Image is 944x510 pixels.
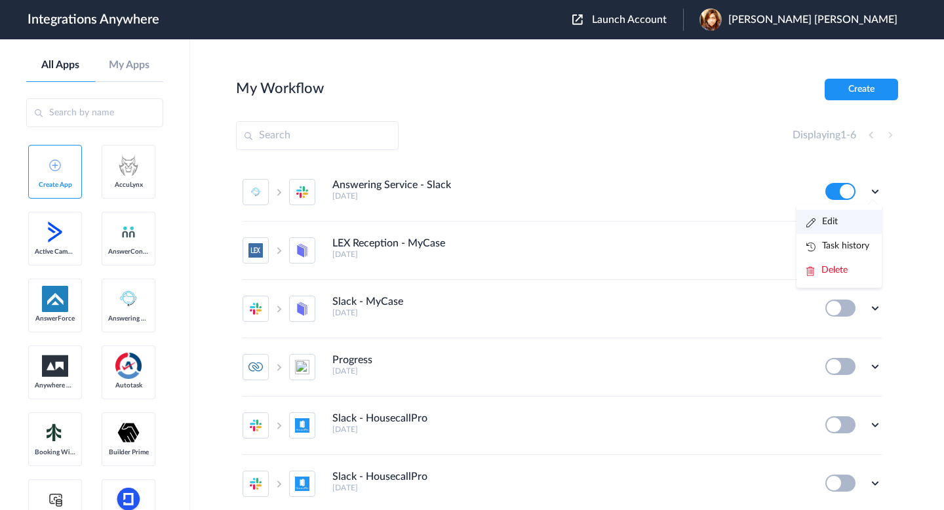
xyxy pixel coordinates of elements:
[332,354,372,366] h4: Progress
[108,382,149,389] span: Autotask
[26,98,163,127] input: Search by name
[793,129,856,142] h4: Displaying -
[108,181,149,189] span: AccuLynx
[332,237,445,250] h4: LEX Reception - MyCase
[332,412,427,425] h4: Slack - HousecallPro
[42,355,68,377] img: aww.png
[728,14,897,26] span: [PERSON_NAME] [PERSON_NAME]
[821,265,848,275] span: Delete
[115,152,142,178] img: acculynx-logo.svg
[47,492,64,507] img: cash-logo.svg
[332,308,808,317] h5: [DATE]
[95,59,164,71] a: My Apps
[572,14,583,25] img: launch-acct-icon.svg
[806,241,869,250] a: Task history
[332,250,808,259] h5: [DATE]
[840,130,846,140] span: 1
[121,224,136,240] img: answerconnect-logo.svg
[332,296,403,308] h4: Slack - MyCase
[35,181,75,189] span: Create App
[108,315,149,323] span: Answering Service
[236,121,399,150] input: Search
[850,130,856,140] span: 6
[332,425,808,434] h5: [DATE]
[26,59,95,71] a: All Apps
[42,219,68,245] img: active-campaign-logo.svg
[332,179,451,191] h4: Answering Service - Slack
[592,14,667,25] span: Launch Account
[806,217,838,226] a: Edit
[236,80,324,97] h2: My Workflow
[49,159,61,171] img: add-icon.svg
[332,191,808,201] h5: [DATE]
[108,248,149,256] span: AnswerConnect
[825,79,898,100] button: Create
[699,9,722,31] img: 20210121-153752.jpg
[35,315,75,323] span: AnswerForce
[572,14,683,26] button: Launch Account
[35,248,75,256] span: Active Campaign
[42,421,68,444] img: Setmore_Logo.svg
[332,483,808,492] h5: [DATE]
[332,366,808,376] h5: [DATE]
[115,353,142,379] img: autotask.png
[42,286,68,312] img: af-app-logo.svg
[35,448,75,456] span: Booking Widget
[108,448,149,456] span: Builder Prime
[28,12,159,28] h1: Integrations Anywhere
[332,471,427,483] h4: Slack - HousecallPro
[115,286,142,312] img: Answering_service.png
[115,420,142,446] img: builder-prime-logo.svg
[35,382,75,389] span: Anywhere Works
